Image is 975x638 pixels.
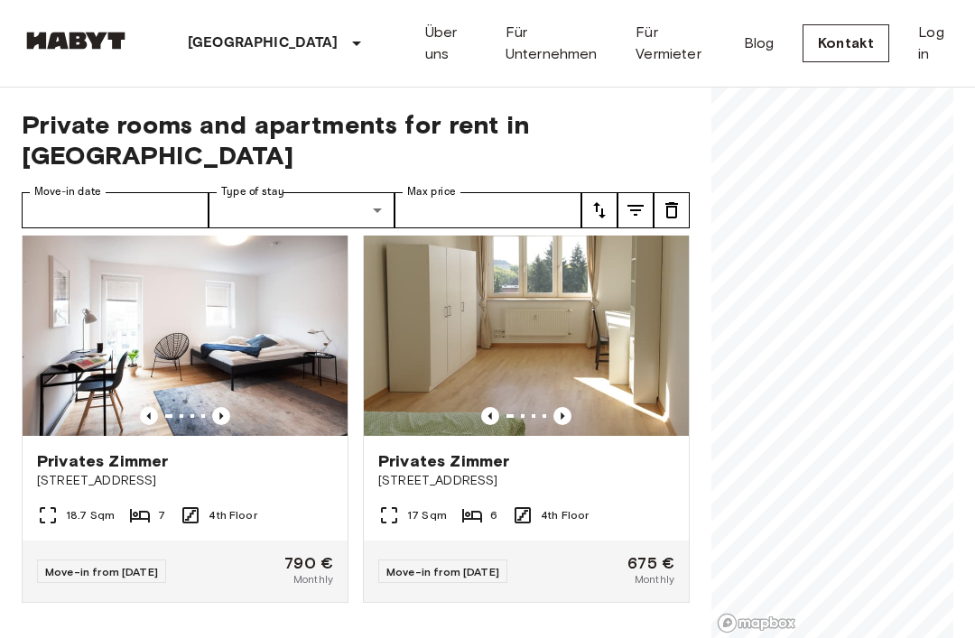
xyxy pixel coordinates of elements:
a: Für Unternehmen [506,22,608,65]
span: Move-in from [DATE] [45,565,158,578]
label: Max price [407,184,456,199]
span: 18.7 Sqm [66,507,115,523]
a: Kontakt [803,24,889,62]
label: Move-in date [34,184,101,199]
img: Marketing picture of unit DE-01-008-001-03H [23,219,348,436]
p: [GEOGRAPHIC_DATA] [188,32,339,54]
img: Habyt [22,32,130,50]
button: tune [617,192,654,228]
img: Marketing picture of unit DE-01-213-02M [364,219,689,436]
a: Mapbox logo [717,613,796,633]
span: Privates Zimmer [37,450,168,472]
span: Move-in from [DATE] [386,565,499,578]
button: tune [581,192,617,228]
button: tune [654,192,690,228]
span: 675 € [627,555,674,571]
a: Log in [918,22,953,65]
span: 790 € [284,555,333,571]
span: Monthly [293,571,333,587]
input: Choose date [22,192,209,228]
button: Previous image [553,407,571,425]
a: Blog [744,32,775,54]
span: Privates Zimmer [378,450,509,472]
span: [STREET_ADDRESS] [378,472,674,490]
button: Previous image [212,407,230,425]
span: 4th Floor [209,507,256,523]
a: Für Vermieter [636,22,714,65]
span: 6 [490,507,497,523]
span: 7 [158,507,165,523]
span: 4th Floor [541,507,589,523]
button: Previous image [481,407,499,425]
a: Über uns [425,22,477,65]
a: Marketing picture of unit DE-01-008-001-03HPrevious imagePrevious imagePrivates Zimmer[STREET_ADD... [22,218,348,603]
span: 17 Sqm [407,507,447,523]
button: Previous image [140,407,158,425]
span: Monthly [635,571,674,587]
a: Marketing picture of unit DE-01-213-02MPrevious imagePrevious imagePrivates Zimmer[STREET_ADDRESS... [363,218,690,603]
label: Type of stay [221,184,284,199]
span: [STREET_ADDRESS] [37,472,333,490]
span: Private rooms and apartments for rent in [GEOGRAPHIC_DATA] [22,109,690,171]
